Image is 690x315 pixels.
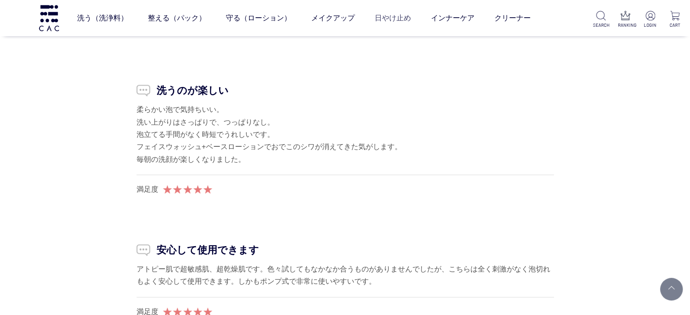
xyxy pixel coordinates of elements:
p: LOGIN [642,22,658,29]
a: 整える（パック） [148,5,206,31]
a: CART [667,11,683,29]
p: 洗うのが楽しい [137,83,554,98]
div: アトピー肌で超敏感肌、超乾燥肌です。色々試してもなかなか合うものがありませんでしたが、こちらは全く刺激がなく泡切れもよく安心して使用できます。しかもポンプ式で非常に使いやすいです。 [137,263,554,288]
a: SEARCH [593,11,609,29]
a: RANKING [618,11,634,29]
a: 守る（ローション） [226,5,291,31]
img: logo [38,5,60,31]
p: 安心して使用できます [137,242,554,257]
div: 柔らかい泡で気持ちいい。 洗い上がりはさっぱりで、つっぱりなし。 泡立てる手間がなく時短でうれしいです。 フェイスウォッシュ+ベースローションでおでこのシワが消えてきた気がします。 毎朝の洗顔が... [137,103,554,165]
a: 洗う（洗浄料） [77,5,128,31]
p: SEARCH [593,22,609,29]
p: CART [667,22,683,29]
p: RANKING [618,22,634,29]
a: メイクアップ [311,5,355,31]
a: クリーナー [494,5,531,31]
a: 日やけ止め [375,5,411,31]
div: 満足度 [137,184,158,195]
a: インナーケア [431,5,475,31]
a: LOGIN [642,11,658,29]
